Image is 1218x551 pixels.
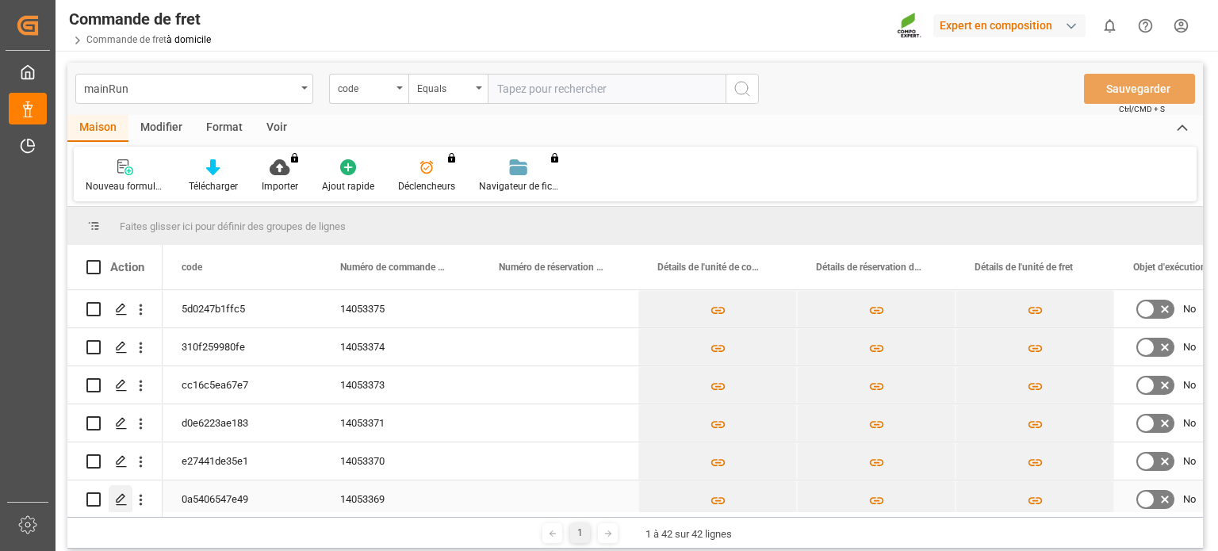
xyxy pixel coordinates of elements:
[120,220,346,232] font: Faites glisser ici pour définir des groupes de lignes
[206,121,243,133] font: Format
[67,480,163,518] div: Appuyez sur ESPACE pour sélectionner cette ligne.
[322,181,374,192] font: Ajout rapide
[140,121,182,133] font: Modifier
[975,262,1073,273] font: Détails de l'unité de fret
[340,493,385,505] font: 14053369
[338,78,392,96] div: code
[182,417,248,429] font: d0e6223ae183
[79,121,117,133] font: Maison
[340,379,385,391] font: 14053373
[84,82,128,95] font: mainRun
[167,34,211,45] a: à domicile
[1183,367,1196,404] span: No
[1119,105,1165,113] font: Ctrl/CMD + S
[182,455,248,467] font: e27441de35e1
[340,417,385,429] font: 14053371
[1084,74,1195,104] button: Sauvegarder
[340,303,385,315] font: 14053375
[182,379,248,391] font: cc16c5ea67e7
[67,404,163,442] div: Appuyez sur ESPACE pour sélectionner cette ligne.
[488,74,726,104] input: Tapez pour rechercher
[816,262,936,273] font: Détails de réservation de fret
[417,78,471,96] div: Equals
[897,12,922,40] img: Screenshot%202023-09-29%20at%2010.02.21.png_1712312052.png
[1092,8,1128,44] button: afficher 0 nouvelles notifications
[182,493,248,505] font: 0a5406547e49
[67,290,163,328] div: Appuyez sur ESPACE pour sélectionner cette ligne.
[75,74,313,104] button: ouvrir le menu
[182,341,245,353] font: 310f259980fe
[1106,82,1170,95] font: Sauvegarder
[340,455,385,467] font: 14053370
[329,74,408,104] button: ouvrir le menu
[657,262,784,273] font: Détails de l'unité de conteneur
[189,181,238,192] font: Télécharger
[266,121,287,133] font: Voir
[182,262,202,273] font: code
[340,341,385,353] font: 14053374
[645,528,732,540] font: 1 à 42 sur 42 lignes
[1183,481,1196,518] span: No
[408,74,488,104] button: ouvrir le menu
[1183,329,1196,365] span: No
[67,442,163,480] div: Appuyez sur ESPACE pour sélectionner cette ligne.
[340,262,465,273] font: Numéro de commande de fret
[110,260,144,274] font: Action
[86,181,171,192] font: Nouveau formulaire
[933,10,1092,40] button: Expert en composition
[67,328,163,366] div: Appuyez sur ESPACE pour sélectionner cette ligne.
[726,74,759,104] button: bouton de recherche
[182,303,245,315] font: 5d0247b1ffc5
[577,527,583,538] font: 1
[499,262,623,273] font: Numéro de réservation de fret
[1183,291,1196,327] span: No
[1128,8,1163,44] button: Centre d'aide
[67,366,163,404] div: Appuyez sur ESPACE pour sélectionner cette ligne.
[1183,405,1196,442] span: No
[1183,443,1196,480] span: No
[940,19,1052,32] font: Expert en composition
[69,10,201,29] font: Commande de fret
